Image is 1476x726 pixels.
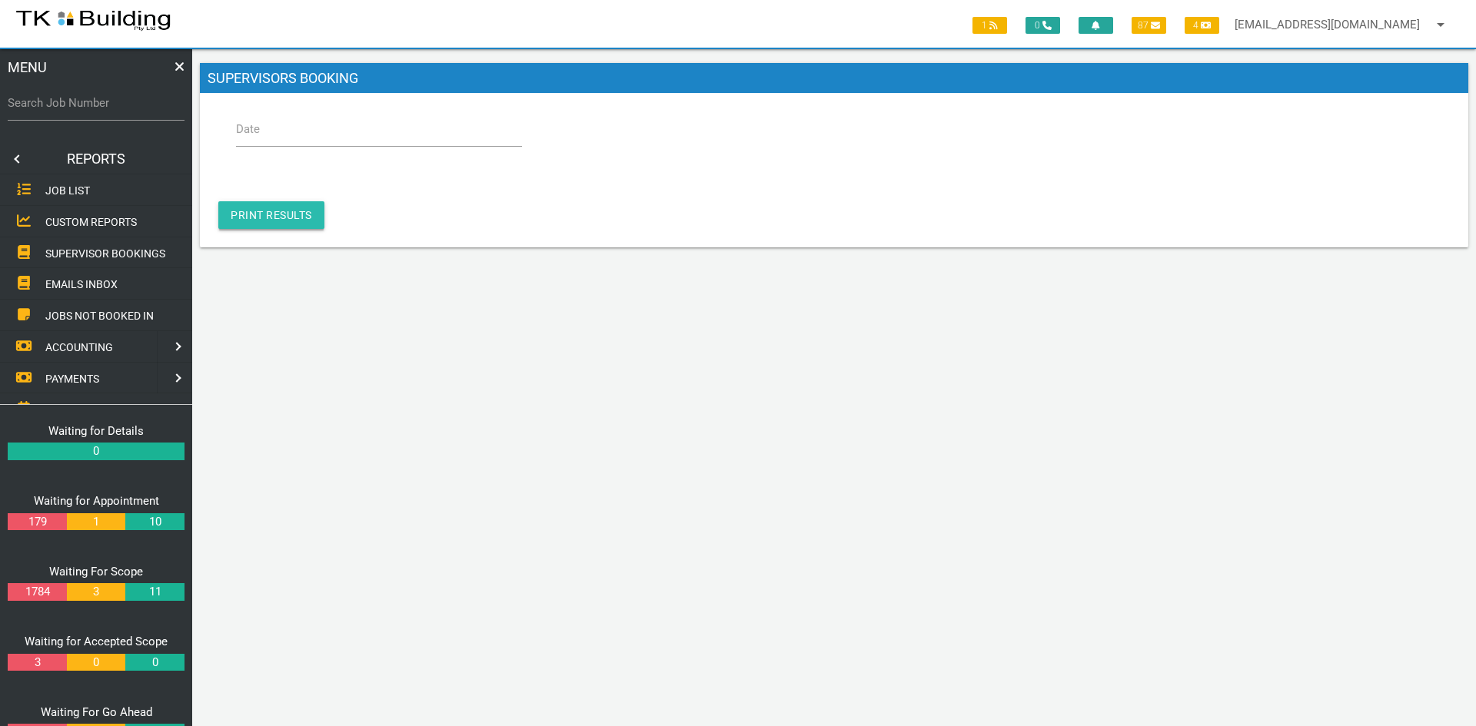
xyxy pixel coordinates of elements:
[67,654,125,671] a: 0
[8,57,47,78] span: MENU
[34,494,159,508] a: Waiting for Appointment
[125,654,184,671] a: 0
[45,247,165,259] span: SUPERVISOR BOOKINGS
[49,565,143,578] a: Waiting For Scope
[48,424,144,438] a: Waiting for Details
[45,341,113,353] span: ACCOUNTING
[218,201,324,229] a: Print Results
[972,17,1007,34] span: 1
[8,443,184,460] a: 0
[125,513,184,531] a: 10
[45,403,126,416] span: VIEW SCHEDULE
[67,513,125,531] a: 1
[45,184,90,197] span: JOB LIST
[25,635,168,648] a: Waiting for Accepted Scope
[45,216,137,228] span: CUSTOM REPORTS
[8,94,184,112] label: Search Job Number
[8,583,66,601] a: 1784
[31,144,161,174] a: REPORTS
[8,654,66,671] a: 3
[45,372,99,384] span: PAYMENTS
[1185,17,1219,34] span: 4
[236,121,260,138] label: Date
[200,63,1468,94] h1: Supervisors Booking
[125,583,184,601] a: 11
[67,583,125,601] a: 3
[1132,17,1166,34] span: 87
[15,8,171,32] img: s3file
[8,513,66,531] a: 179
[45,310,154,322] span: JOBS NOT BOOKED IN
[41,705,152,719] a: Waiting For Go Ahead
[45,278,118,290] span: EMAILS INBOX
[1026,17,1060,34] span: 0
